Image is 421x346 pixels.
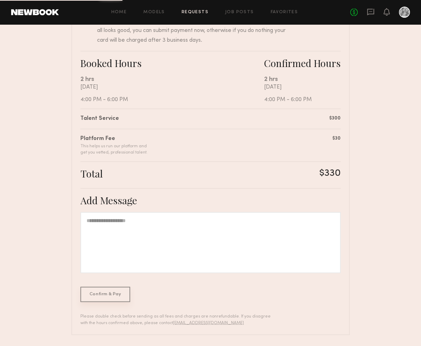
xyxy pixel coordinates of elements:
[80,115,119,123] div: Talent Service
[80,75,264,84] div: 2 hrs
[264,84,341,103] div: [DATE] 4:00 PM - 6:00 PM
[225,10,254,15] a: Job Posts
[80,143,148,156] div: This helps us run our platform and get you vetted, professional talent.
[111,10,127,15] a: Home
[264,75,341,84] div: 2 hrs
[182,10,208,15] a: Requests
[173,321,244,325] a: [EMAIL_ADDRESS][DOMAIN_NAME]
[80,194,341,206] div: Add Message
[80,57,264,69] div: Booked Hours
[80,313,276,326] div: Please double check before sending as all fees and charges are nonrefundable. If you disagree wit...
[97,7,292,45] div: [PERSON_NAME] has submitted the following invoice. If you disagree with any of the details below ...
[329,115,341,122] div: $300
[80,167,103,180] div: Total
[264,57,341,69] div: Confirmed Hours
[143,10,165,15] a: Models
[332,135,341,142] div: $30
[319,167,341,180] div: $330
[270,10,298,15] a: Favorites
[80,135,148,143] div: Platform Fee
[80,84,264,103] div: [DATE] 4:00 PM - 6:00 PM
